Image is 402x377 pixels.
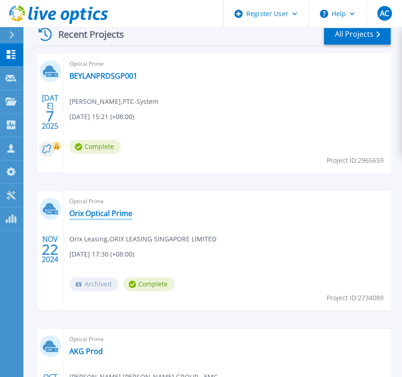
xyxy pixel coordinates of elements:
span: Archived [69,277,119,291]
span: Complete [123,277,175,291]
span: Optical Prime [69,196,385,206]
span: Optical Prime [69,59,385,69]
span: Project ID: 2734089 [327,293,384,303]
span: Orix Leasing , ORIX LEASING SINGAPORE LIMITED [69,234,216,244]
span: [DATE] 17:30 (+08:00) [69,249,134,259]
span: Project ID: 2965659 [327,155,384,166]
span: Complete [69,140,121,154]
div: NOV 2024 [41,233,59,266]
a: BEYLANPRDSGP001 [69,71,137,80]
span: AC [379,10,389,17]
a: Orix Optical Prime [69,209,132,218]
span: 7 [46,112,54,120]
span: [PERSON_NAME] , PTC-System [69,97,159,107]
div: Recent Projects [35,23,136,46]
span: 22 [42,246,58,253]
div: [DATE] 2025 [41,95,59,129]
a: All Projects [324,24,391,45]
span: [DATE] 15:21 (+08:00) [69,112,134,122]
span: Optical Prime [69,334,385,344]
a: AKG Prod [69,346,103,355]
